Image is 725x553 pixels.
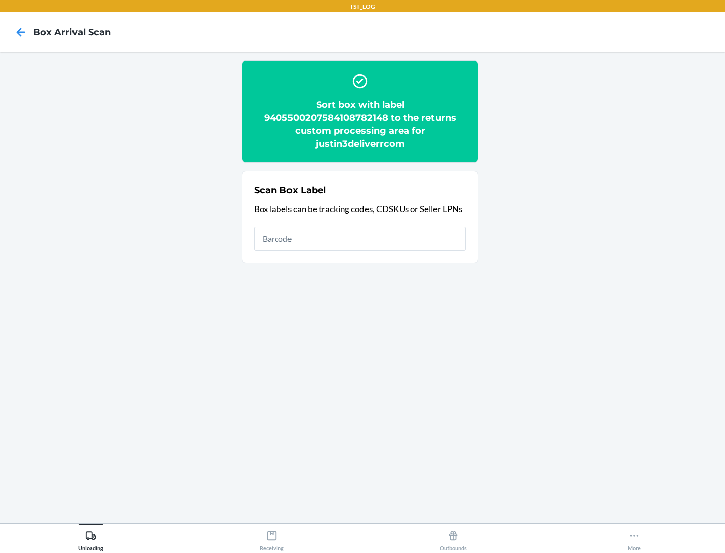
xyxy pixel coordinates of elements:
[350,2,375,11] p: TST_LOG
[254,227,466,251] input: Barcode
[440,526,467,551] div: Outbounds
[628,526,641,551] div: More
[33,26,111,39] h4: Box Arrival Scan
[254,203,466,216] p: Box labels can be tracking codes, CDSKUs or Seller LPNs
[260,526,284,551] div: Receiving
[254,98,466,150] h2: Sort box with label 9405500207584108782148 to the returns custom processing area for justin3deliv...
[181,524,362,551] button: Receiving
[544,524,725,551] button: More
[362,524,544,551] button: Outbounds
[78,526,103,551] div: Unloading
[254,183,326,197] h2: Scan Box Label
